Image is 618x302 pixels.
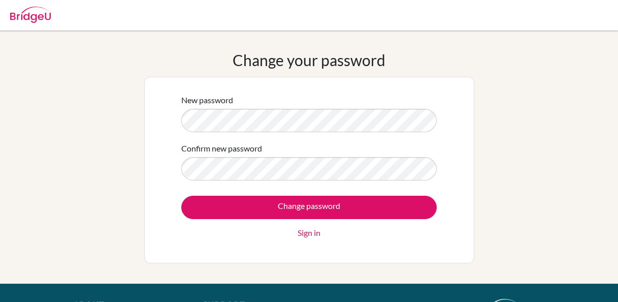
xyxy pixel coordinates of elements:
[181,142,262,155] label: Confirm new password
[298,227,320,239] a: Sign in
[10,7,51,23] img: Bridge-U
[181,196,437,219] input: Change password
[233,51,385,69] h1: Change your password
[181,94,233,106] label: New password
